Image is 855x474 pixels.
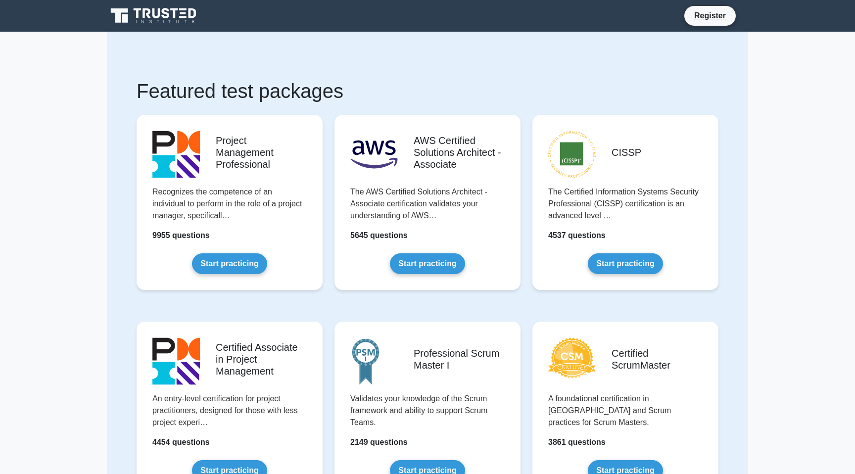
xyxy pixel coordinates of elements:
a: Start practicing [390,253,465,274]
a: Start practicing [588,253,663,274]
h1: Featured test packages [137,79,718,103]
a: Register [688,9,732,22]
a: Start practicing [192,253,267,274]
